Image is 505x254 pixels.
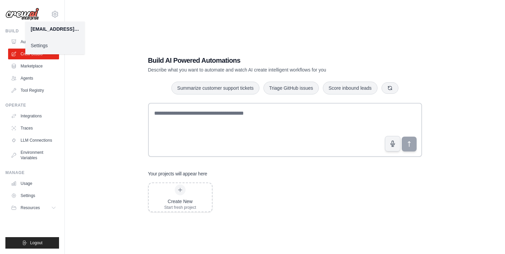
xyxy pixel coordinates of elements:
[8,147,59,163] a: Environment Variables
[8,135,59,146] a: LLM Connections
[148,56,375,65] h1: Build AI Powered Automations
[5,170,59,175] div: Manage
[471,222,505,254] iframe: Chat Widget
[8,36,59,47] a: Automations
[8,190,59,201] a: Settings
[5,8,39,21] img: Logo
[25,39,85,52] a: Settings
[8,123,59,134] a: Traces
[148,170,207,177] h3: Your projects will appear here
[8,61,59,72] a: Marketplace
[8,49,59,59] a: Crew Studio
[164,205,196,210] div: Start fresh project
[8,178,59,189] a: Usage
[30,240,43,246] span: Logout
[8,85,59,96] a: Tool Registry
[382,82,398,94] button: Get new suggestions
[171,82,259,94] button: Summarize customer support tickets
[148,66,375,73] p: Describe what you want to automate and watch AI create intelligent workflows for you
[31,26,79,32] div: [EMAIL_ADDRESS][DOMAIN_NAME]
[8,202,59,213] button: Resources
[323,82,377,94] button: Score inbound leads
[5,237,59,249] button: Logout
[5,28,59,34] div: Build
[385,136,400,151] button: Click to speak your automation idea
[21,205,40,210] span: Resources
[8,73,59,84] a: Agents
[164,198,196,205] div: Create New
[5,103,59,108] div: Operate
[8,111,59,121] a: Integrations
[263,82,319,94] button: Triage GitHub issues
